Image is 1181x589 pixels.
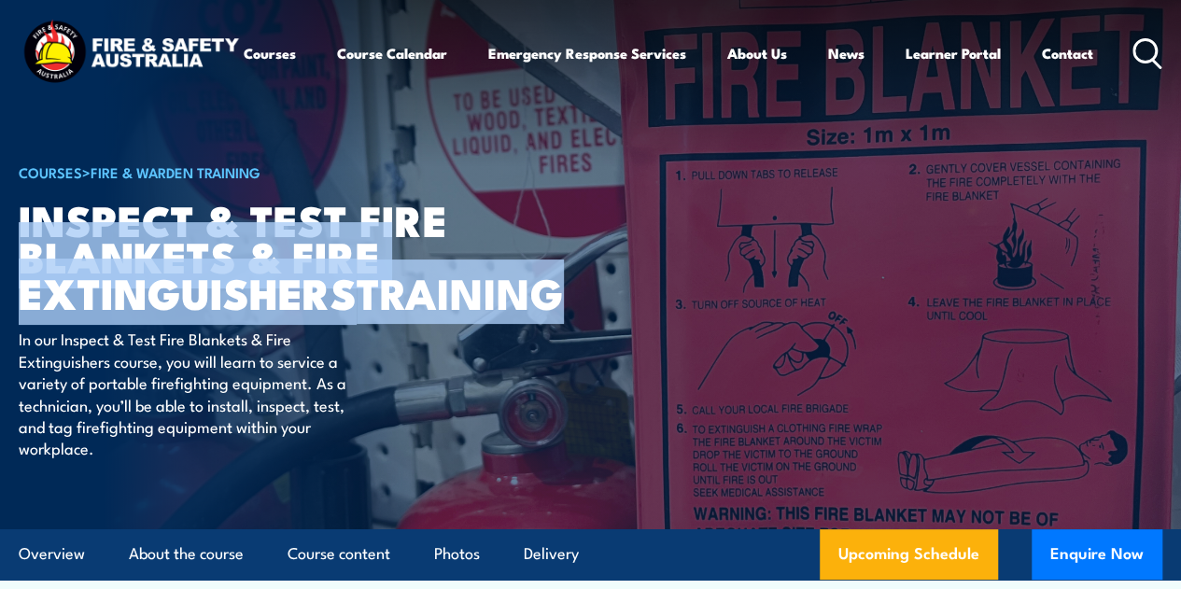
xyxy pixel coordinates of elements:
[19,328,359,458] p: In our Inspect & Test Fire Blankets & Fire Extinguishers course, you will learn to service a vari...
[19,201,480,310] h1: Inspect & Test Fire Blankets & Fire Extinguishers
[727,31,787,76] a: About Us
[129,529,244,579] a: About the course
[434,529,480,579] a: Photos
[1032,529,1162,580] button: Enquire Now
[357,259,564,324] strong: TRAINING
[19,161,82,182] a: COURSES
[524,529,579,579] a: Delivery
[244,31,296,76] a: Courses
[1042,31,1093,76] a: Contact
[337,31,447,76] a: Course Calendar
[288,529,390,579] a: Course content
[19,529,85,579] a: Overview
[19,161,480,183] h6: >
[91,161,260,182] a: Fire & Warden Training
[828,31,865,76] a: News
[488,31,686,76] a: Emergency Response Services
[906,31,1001,76] a: Learner Portal
[820,529,998,580] a: Upcoming Schedule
